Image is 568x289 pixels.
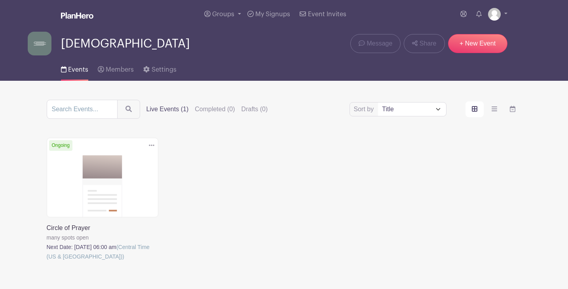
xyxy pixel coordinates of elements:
span: Settings [152,67,177,73]
span: Message [367,39,392,48]
img: default-ce2991bfa6775e67f084385cd625a349d9dcbb7a52a09fb2fda1e96e2d18dcdb.png [488,8,501,21]
span: My Signups [255,11,290,17]
span: Share [420,39,437,48]
input: Search Events... [47,100,118,119]
span: Event Invites [308,11,346,17]
a: Settings [143,55,176,81]
a: Events [61,55,88,81]
a: Share [404,34,445,53]
div: filters [146,105,274,114]
span: Members [106,67,134,73]
img: logo_white-6c42ec7e38ccf1d336a20a19083b03d10ae64f83f12c07503d8b9e83406b4c7d.svg [61,12,93,19]
a: + New Event [448,34,507,53]
div: order and view [465,101,522,117]
label: Sort by [354,105,376,114]
img: Youth%20Logo%20Variations.png [28,32,51,55]
span: [DEMOGRAPHIC_DATA] [61,37,190,50]
label: Drafts (0) [241,105,268,114]
label: Live Events (1) [146,105,189,114]
span: Events [68,67,88,73]
label: Completed (0) [195,105,235,114]
a: Members [98,55,134,81]
span: Groups [212,11,234,17]
a: Message [350,34,401,53]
